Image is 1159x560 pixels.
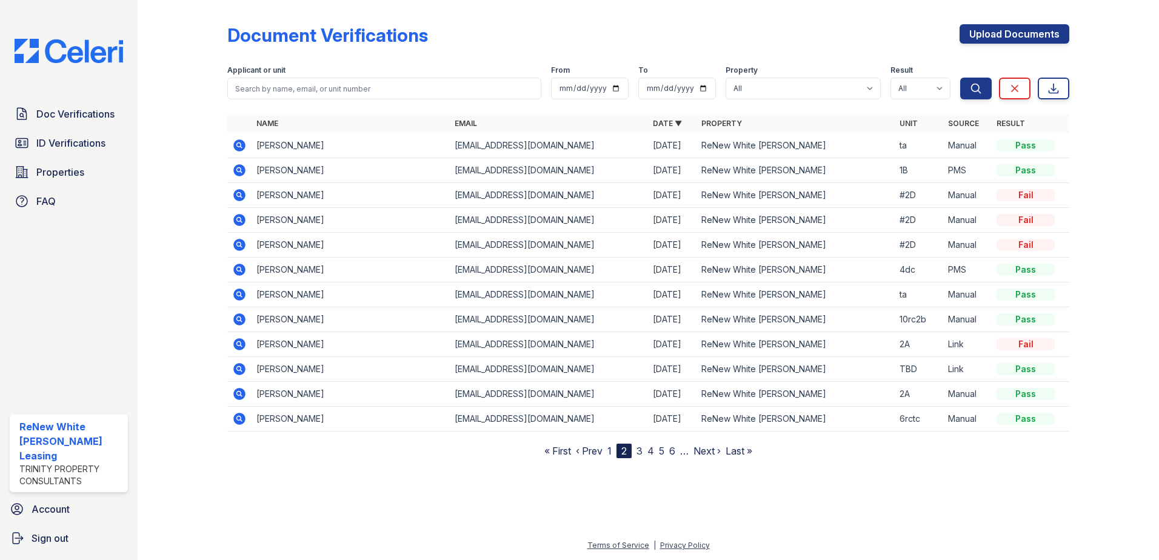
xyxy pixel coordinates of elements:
a: Properties [10,160,128,184]
a: Source [948,119,979,128]
label: To [638,65,648,75]
td: [PERSON_NAME] [252,158,450,183]
span: … [680,444,689,458]
td: [DATE] [648,382,696,407]
a: 6 [669,445,675,457]
div: ReNew White [PERSON_NAME] Leasing [19,419,123,463]
td: Manual [943,233,992,258]
td: [DATE] [648,183,696,208]
a: FAQ [10,189,128,213]
input: Search by name, email, or unit number [227,78,541,99]
span: Sign out [32,531,68,545]
td: [PERSON_NAME] [252,133,450,158]
td: [PERSON_NAME] [252,208,450,233]
td: #2D [895,208,943,233]
a: ‹ Prev [576,445,603,457]
td: Manual [943,307,992,332]
td: Manual [943,407,992,432]
a: Terms of Service [587,541,649,550]
td: [EMAIL_ADDRESS][DOMAIN_NAME] [450,208,648,233]
a: Unit [900,119,918,128]
a: Next › [693,445,721,457]
td: ReNew White [PERSON_NAME] [696,258,895,282]
td: [DATE] [648,258,696,282]
td: Manual [943,183,992,208]
td: PMS [943,258,992,282]
td: PMS [943,158,992,183]
td: 6rctc [895,407,943,432]
td: [EMAIL_ADDRESS][DOMAIN_NAME] [450,407,648,432]
td: [EMAIL_ADDRESS][DOMAIN_NAME] [450,133,648,158]
td: [PERSON_NAME] [252,332,450,357]
a: Account [5,497,133,521]
td: [DATE] [648,208,696,233]
a: Doc Verifications [10,102,128,126]
td: TBD [895,357,943,382]
td: ReNew White [PERSON_NAME] [696,183,895,208]
td: [DATE] [648,233,696,258]
div: Fail [997,189,1055,201]
td: [EMAIL_ADDRESS][DOMAIN_NAME] [450,233,648,258]
a: « First [544,445,571,457]
div: Pass [997,288,1055,301]
div: | [653,541,656,550]
a: 4 [647,445,654,457]
span: Account [32,502,70,516]
div: Pass [997,164,1055,176]
div: Document Verifications [227,24,428,46]
div: Fail [997,239,1055,251]
label: Property [726,65,758,75]
td: ta [895,133,943,158]
a: 3 [636,445,643,457]
td: Link [943,332,992,357]
span: FAQ [36,194,56,208]
td: Manual [943,282,992,307]
a: Privacy Policy [660,541,710,550]
td: [PERSON_NAME] [252,382,450,407]
td: Manual [943,208,992,233]
td: [PERSON_NAME] [252,233,450,258]
a: 1 [607,445,612,457]
label: From [551,65,570,75]
div: Pass [997,139,1055,152]
a: Email [455,119,477,128]
td: [DATE] [648,357,696,382]
a: Last » [726,445,752,457]
div: Fail [997,338,1055,350]
td: ReNew White [PERSON_NAME] [696,382,895,407]
label: Result [890,65,913,75]
div: Fail [997,214,1055,226]
td: 1B [895,158,943,183]
a: Name [256,119,278,128]
td: [EMAIL_ADDRESS][DOMAIN_NAME] [450,382,648,407]
td: ta [895,282,943,307]
a: 5 [659,445,664,457]
span: ID Verifications [36,136,105,150]
td: [EMAIL_ADDRESS][DOMAIN_NAME] [450,282,648,307]
td: [DATE] [648,133,696,158]
td: ReNew White [PERSON_NAME] [696,357,895,382]
div: Pass [997,388,1055,400]
td: [DATE] [648,307,696,332]
td: [DATE] [648,332,696,357]
a: ID Verifications [10,131,128,155]
td: ReNew White [PERSON_NAME] [696,208,895,233]
td: Link [943,357,992,382]
td: [PERSON_NAME] [252,183,450,208]
td: Manual [943,133,992,158]
div: Pass [997,363,1055,375]
td: ReNew White [PERSON_NAME] [696,233,895,258]
td: ReNew White [PERSON_NAME] [696,158,895,183]
span: Doc Verifications [36,107,115,121]
td: ReNew White [PERSON_NAME] [696,133,895,158]
td: 4dc [895,258,943,282]
div: Pass [997,313,1055,325]
td: [PERSON_NAME] [252,407,450,432]
td: [DATE] [648,407,696,432]
td: #2D [895,183,943,208]
a: Result [997,119,1025,128]
td: [EMAIL_ADDRESS][DOMAIN_NAME] [450,307,648,332]
label: Applicant or unit [227,65,286,75]
div: 2 [616,444,632,458]
td: ReNew White [PERSON_NAME] [696,307,895,332]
